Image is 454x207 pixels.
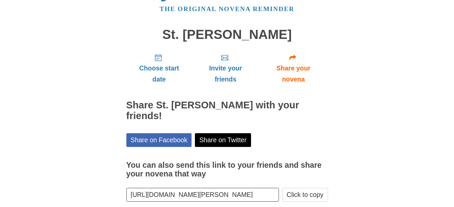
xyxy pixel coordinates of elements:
[126,133,192,147] a: Share on Facebook
[126,100,328,121] h2: Share St. [PERSON_NAME] with your friends!
[133,63,185,85] span: Choose start date
[126,28,328,42] h1: St. [PERSON_NAME]
[126,161,328,178] h3: You can also send this link to your friends and share your novena that way
[192,48,259,88] a: Invite your friends
[195,133,251,147] a: Share on Twitter
[259,48,328,88] a: Share your novena
[160,5,294,12] a: The original novena reminder
[282,188,328,202] button: Click to copy
[126,48,192,88] a: Choose start date
[266,63,321,85] span: Share your novena
[199,63,252,85] span: Invite your friends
